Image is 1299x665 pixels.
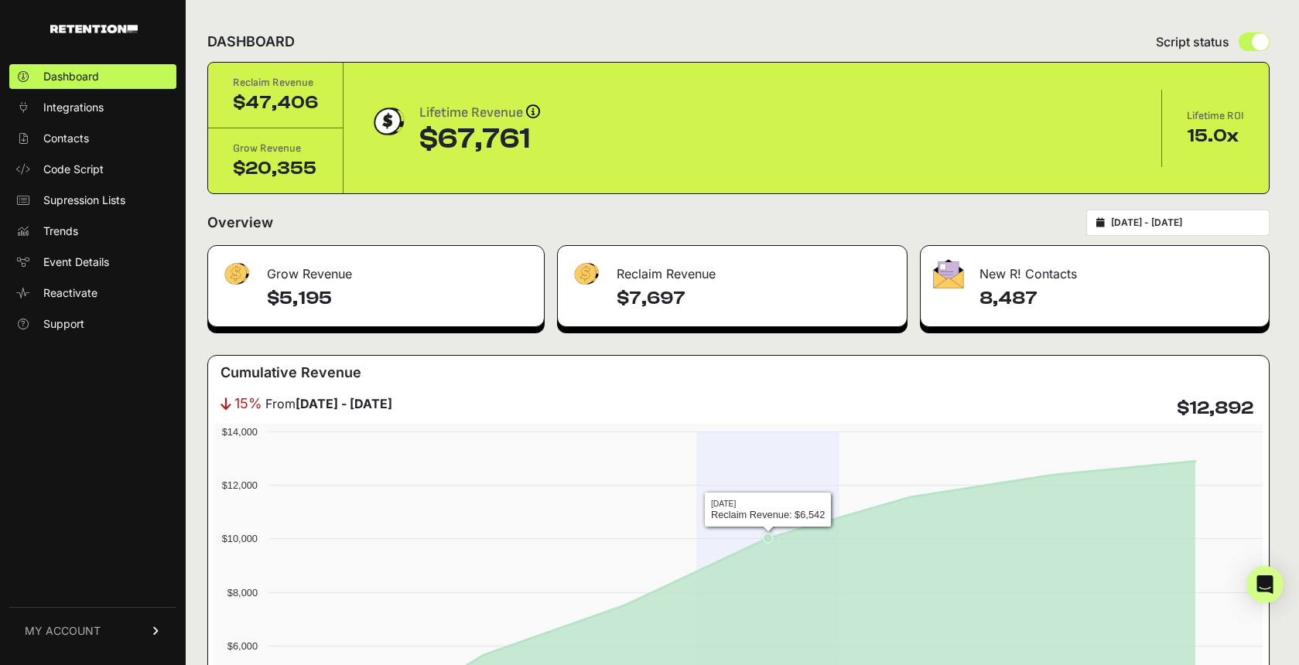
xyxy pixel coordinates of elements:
[267,286,532,311] h4: $5,195
[9,157,176,182] a: Code Script
[419,102,540,124] div: Lifetime Revenue
[43,162,104,177] span: Code Script
[1246,566,1284,603] div: Open Intercom Messenger
[43,131,89,146] span: Contacts
[43,285,97,301] span: Reactivate
[9,312,176,336] a: Support
[50,25,138,33] img: Retention.com
[9,219,176,244] a: Trends
[227,640,258,652] text: $6,000
[9,188,176,213] a: Supression Lists
[207,31,295,53] h2: DASHBOARD
[979,286,1256,311] h4: 8,487
[265,394,392,413] span: From
[227,587,258,598] text: $8,000
[9,281,176,305] a: Reactivate
[43,316,84,332] span: Support
[9,250,176,275] a: Event Details
[617,286,895,311] h4: $7,697
[1187,124,1244,148] div: 15.0x
[43,223,78,239] span: Trends
[43,69,99,84] span: Dashboard
[1187,108,1244,124] div: Lifetime ROI
[233,90,318,115] div: $47,406
[43,193,125,208] span: Supression Lists
[233,75,318,90] div: Reclaim Revenue
[419,124,540,155] div: $67,761
[296,396,392,411] strong: [DATE] - [DATE]
[9,126,176,151] a: Contacts
[233,156,318,181] div: $20,355
[570,259,601,289] img: fa-dollar-13500eef13a19c4ab2b9ed9ad552e47b0d9fc28b02b83b90ba0e00f96d6372e9.png
[368,102,407,141] img: dollar-coin-05c43ed7efb7bc0c12610022525b4bbbb207c7efeef5aecc26f025e68dcafac9.png
[1177,396,1253,421] h4: $12,892
[921,246,1269,292] div: New R! Contacts
[222,479,258,491] text: $12,000
[234,393,262,414] span: 15%
[208,246,544,292] div: Grow Revenue
[933,259,964,288] img: fa-envelope-19ae18322b30453b285274b1b8af3d052b27d846a4fbe8435d1a52b978f639a2.png
[233,141,318,156] div: Grow Revenue
[220,362,361,384] h3: Cumulative Revenue
[222,426,258,438] text: $14,000
[9,64,176,89] a: Dashboard
[25,623,101,639] span: MY ACCOUNT
[43,254,109,270] span: Event Details
[207,212,273,234] h2: Overview
[558,246,908,292] div: Reclaim Revenue
[1156,32,1229,51] span: Script status
[222,533,258,544] text: $10,000
[43,100,104,115] span: Integrations
[9,95,176,120] a: Integrations
[9,607,176,654] a: MY ACCOUNT
[220,259,251,289] img: fa-dollar-13500eef13a19c4ab2b9ed9ad552e47b0d9fc28b02b83b90ba0e00f96d6372e9.png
